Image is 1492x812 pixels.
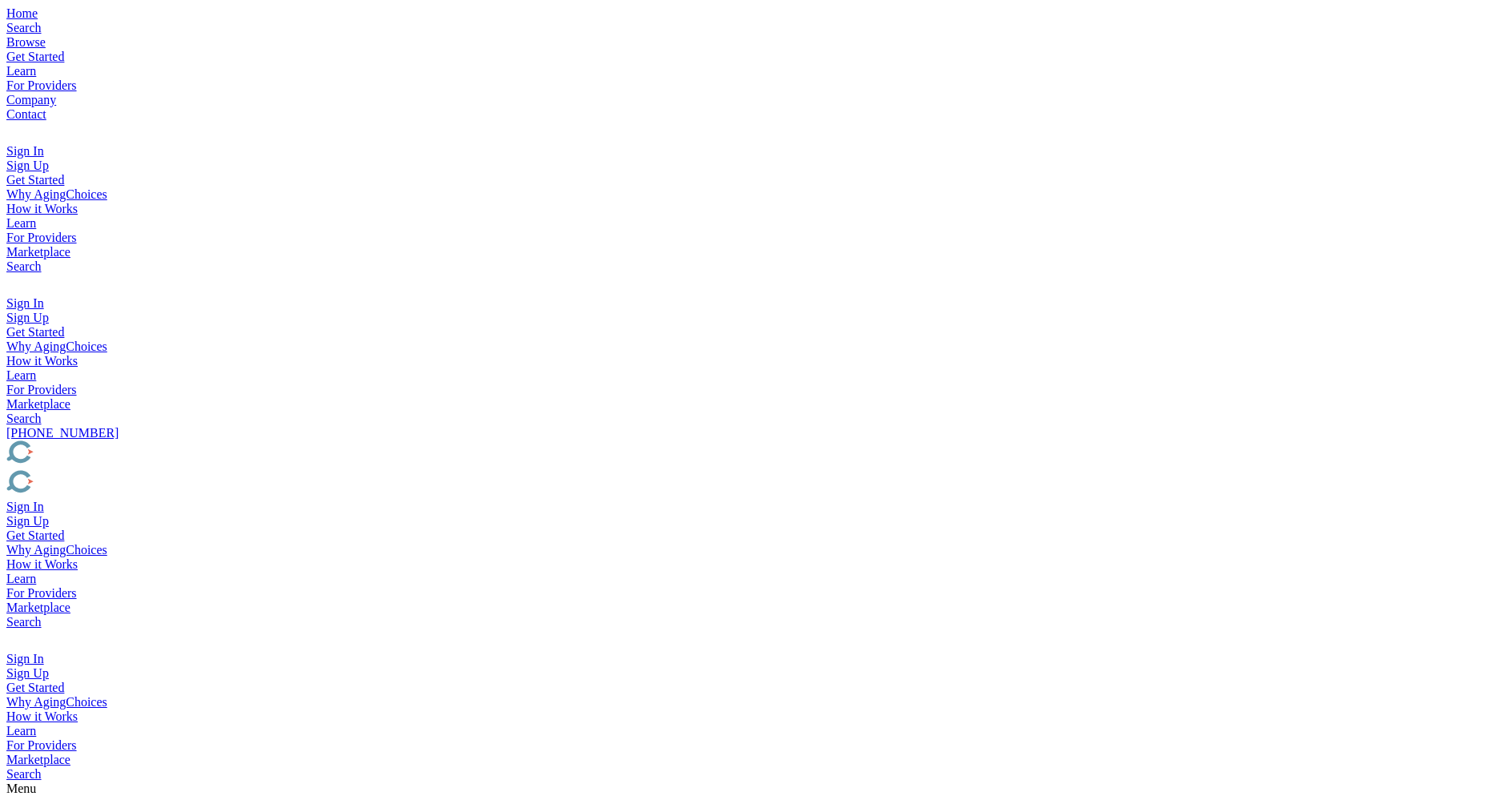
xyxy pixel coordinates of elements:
[6,681,1486,695] div: Get Started
[6,695,1486,709] div: Why AgingChoices
[6,340,1486,354] div: Why AgingChoices
[6,514,1486,529] div: Sign Up
[6,259,1486,274] div: Search
[6,35,46,49] a: Browse
[6,354,1486,368] div: How it Works
[6,21,42,34] a: Search
[6,93,56,107] a: Company
[6,325,1486,340] div: Get Started
[6,500,1486,514] div: Sign In
[6,615,1486,629] div: Search
[6,629,1486,652] div: Popover trigger
[6,586,1486,601] div: For Providers
[6,107,46,121] a: Contact
[6,753,1486,767] div: Marketplace
[6,274,1486,296] div: Popover trigger
[6,122,26,141] img: search-icon.svg
[6,666,1486,681] div: Sign Up
[6,311,1486,325] div: Sign Up
[6,368,1486,383] div: Learn
[6,64,36,78] a: Learn
[6,529,1486,543] div: Get Started
[6,144,1486,159] div: Sign In
[6,21,1486,35] div: Popover trigger
[6,601,1486,615] div: Marketplace
[6,187,1486,202] div: Why AgingChoices
[6,782,1486,796] div: Menu
[6,50,64,63] a: Get Started
[6,767,1486,782] div: Search
[6,383,1486,397] div: For Providers
[6,572,1486,586] div: Learn
[6,231,1486,245] div: For Providers
[6,216,1486,231] div: Learn
[6,202,1486,216] div: How it Works
[6,6,38,20] a: Home
[6,245,1486,259] div: Marketplace
[6,173,1486,187] div: Get Started
[6,296,1486,311] div: Sign In
[6,159,1486,173] div: Sign Up
[6,470,183,496] img: Choice!
[6,738,1486,753] div: For Providers
[6,557,1486,572] div: How it Works
[6,78,77,92] a: For Providers
[6,709,1486,724] div: How it Works
[6,543,1486,557] div: Why AgingChoices
[6,397,1486,412] div: Marketplace
[6,652,1486,666] div: Sign In
[6,274,25,293] img: user-icon.svg
[6,412,1486,426] div: Search
[6,629,25,649] img: user-icon.svg
[6,440,183,467] img: AgingChoices
[6,724,1486,738] div: Learn
[6,426,119,440] a: [PHONE_NUMBER]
